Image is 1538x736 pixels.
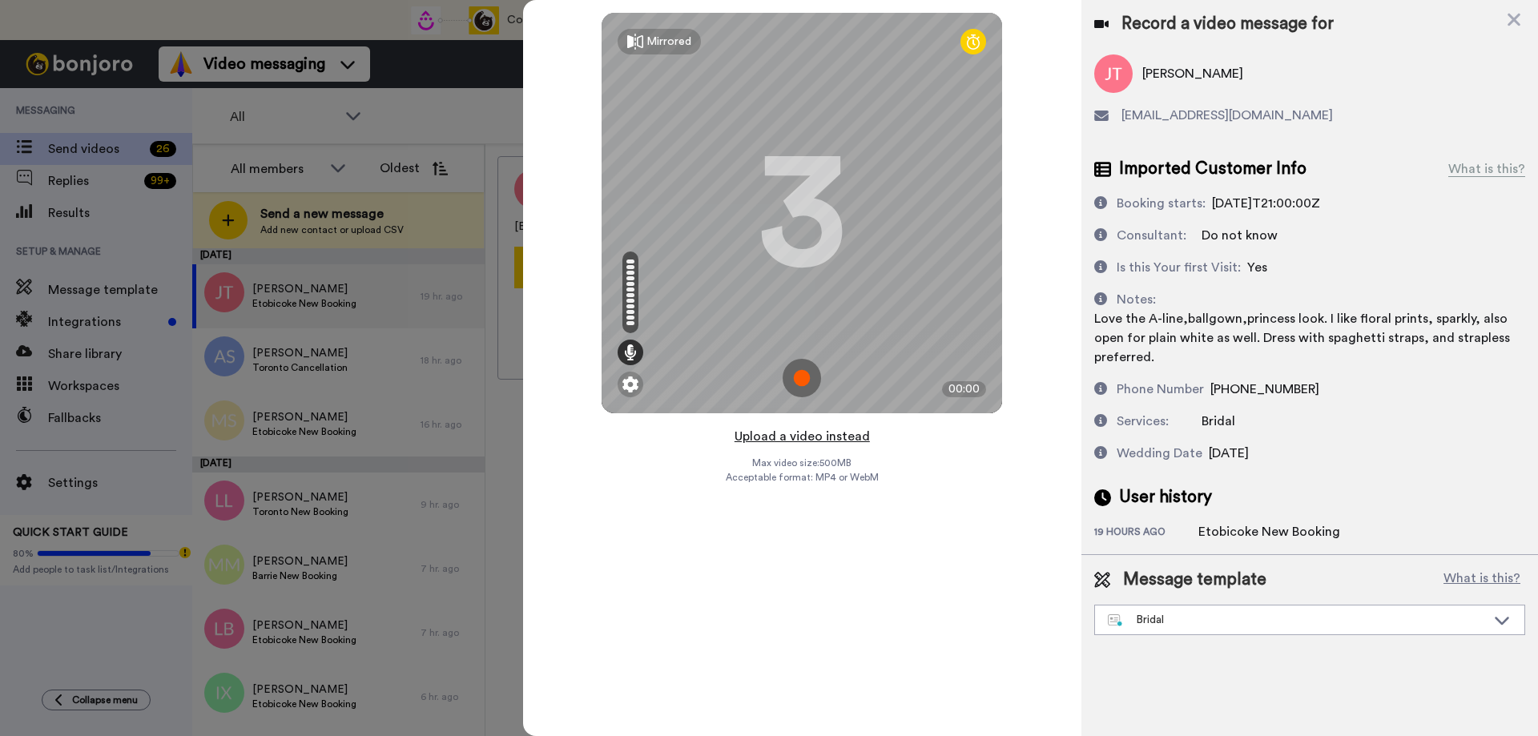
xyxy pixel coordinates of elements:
[1202,415,1235,428] span: Bridal
[1119,485,1212,509] span: User history
[1117,412,1169,431] div: Services:
[1117,258,1241,277] div: Is this Your first Visit:
[726,471,879,484] span: Acceptable format: MP4 or WebM
[1117,380,1204,399] div: Phone Number
[1202,229,1278,242] span: Do not know
[1439,568,1525,592] button: What is this?
[1117,290,1156,309] div: Notes:
[1117,194,1206,213] div: Booking starts:
[1198,522,1340,541] div: Etobicoke New Booking
[730,426,875,447] button: Upload a video instead
[1448,159,1525,179] div: What is this?
[783,359,821,397] img: ic_record_start.svg
[1108,614,1123,627] img: nextgen-template.svg
[942,381,986,397] div: 00:00
[1117,444,1202,463] div: Wedding Date
[622,376,638,392] img: ic_gear.svg
[758,153,846,273] div: 3
[1212,197,1320,210] span: [DATE]T21:00:00Z
[1209,447,1249,460] span: [DATE]
[1119,157,1306,181] span: Imported Customer Info
[1210,383,1319,396] span: [PHONE_NUMBER]
[1117,226,1186,245] div: Consultant:
[1123,568,1266,592] span: Message template
[752,456,852,469] span: Max video size: 500 MB
[1094,312,1510,364] span: Love the A-line,ballgown,princess look. I like floral prints, sparkly, also open for plain white ...
[1094,525,1198,541] div: 19 hours ago
[1247,261,1267,274] span: Yes
[1108,612,1486,628] div: Bridal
